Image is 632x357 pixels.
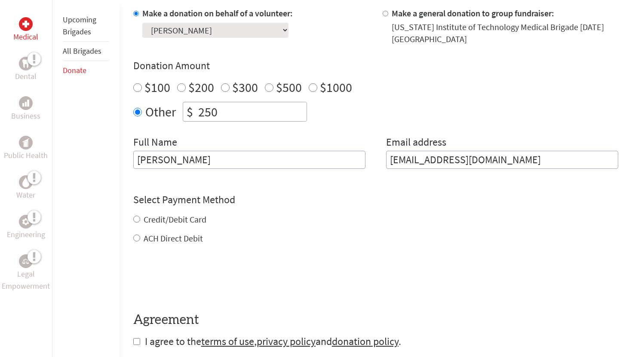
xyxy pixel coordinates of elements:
[19,254,33,268] div: Legal Empowerment
[19,215,33,229] div: Engineering
[196,102,307,121] input: Enter Amount
[22,259,29,264] img: Legal Empowerment
[15,70,37,82] p: Dental
[7,229,45,241] p: Engineering
[11,110,40,122] p: Business
[133,135,177,151] label: Full Name
[133,59,618,73] h4: Donation Amount
[2,268,50,292] p: Legal Empowerment
[386,151,618,169] input: Your Email
[257,335,316,348] a: privacy policy
[7,215,45,241] a: EngineeringEngineering
[2,254,50,292] a: Legal EmpowermentLegal Empowerment
[133,151,365,169] input: Enter Full Name
[22,100,29,107] img: Business
[232,79,258,95] label: $300
[133,262,264,295] iframe: reCAPTCHA
[63,10,109,42] li: Upcoming Brigades
[19,57,33,70] div: Dental
[63,15,96,37] a: Upcoming Brigades
[4,150,48,162] p: Public Health
[133,312,618,328] h4: Agreement
[19,17,33,31] div: Medical
[276,79,302,95] label: $500
[63,42,109,61] li: All Brigades
[19,136,33,150] div: Public Health
[201,335,254,348] a: terms of use
[11,96,40,122] a: BusinessBusiness
[392,21,618,45] div: [US_STATE] Institute of Technology Medical Brigade [DATE] [GEOGRAPHIC_DATA]
[13,31,38,43] p: Medical
[145,102,176,122] label: Other
[19,96,33,110] div: Business
[63,61,109,80] li: Donate
[144,214,206,225] label: Credit/Debit Card
[133,193,618,207] h4: Select Payment Method
[392,8,554,18] label: Make a general donation to group fundraiser:
[22,21,29,27] img: Medical
[320,79,352,95] label: $1000
[386,135,446,151] label: Email address
[22,59,29,67] img: Dental
[15,57,37,82] a: DentalDental
[183,102,196,121] div: $
[22,218,29,225] img: Engineering
[145,335,401,348] span: I agree to the , and .
[22,177,29,187] img: Water
[4,136,48,162] a: Public HealthPublic Health
[332,335,399,348] a: donation policy
[188,79,214,95] label: $200
[16,189,35,201] p: Water
[63,65,86,75] a: Donate
[22,138,29,147] img: Public Health
[19,175,33,189] div: Water
[144,79,170,95] label: $100
[142,8,293,18] label: Make a donation on behalf of a volunteer:
[144,233,203,244] label: ACH Direct Debit
[16,175,35,201] a: WaterWater
[13,17,38,43] a: MedicalMedical
[63,46,101,56] a: All Brigades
